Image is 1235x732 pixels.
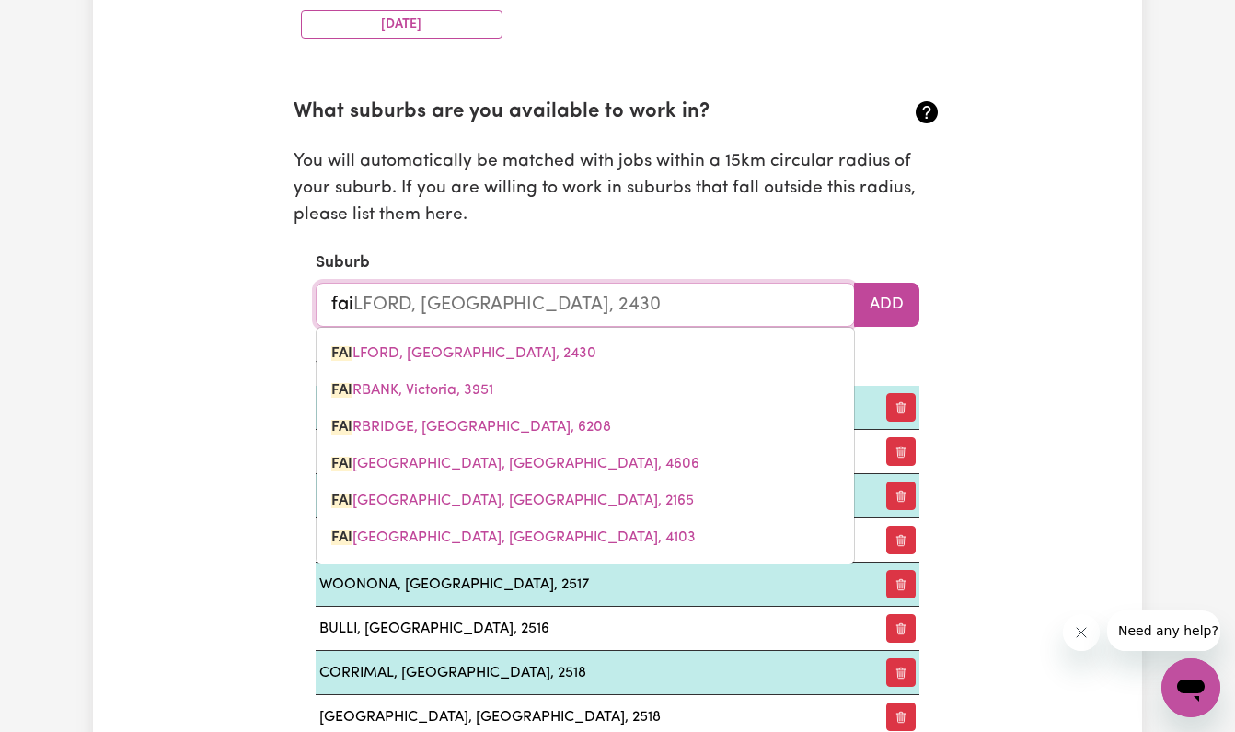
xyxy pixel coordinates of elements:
button: Remove preferred suburb [886,614,916,643]
mark: FAI [331,457,352,471]
button: [DATE] [301,10,502,39]
a: FAIRBRIDGE, Western Australia, 6208 [317,409,854,446]
td: BULLI, [GEOGRAPHIC_DATA], 2516 [316,607,861,651]
label: Suburb [316,251,370,275]
a: FAIRDALE, Queensland, 4606 [317,446,854,482]
button: Remove preferred suburb [886,482,916,510]
mark: FAI [331,420,352,435]
span: RBRIDGE, [GEOGRAPHIC_DATA], 6208 [331,420,611,435]
button: Add to preferred suburbs [854,283,919,327]
iframe: Mensaje de la compañía [1107,610,1220,651]
td: WOONONA, [GEOGRAPHIC_DATA], 2517 [316,563,861,607]
button: Remove preferred suburb [886,658,916,687]
a: FAIRFIELD, New South Wales, 2165 [317,482,854,519]
a: FAILFORD, New South Wales, 2430 [317,335,854,372]
mark: FAI [331,346,352,361]
div: menu-options [316,327,855,564]
mark: FAI [331,383,352,398]
mark: FAI [331,494,352,508]
button: Remove preferred suburb [886,703,916,731]
a: FAIRBANK, Victoria, 3951 [317,372,854,409]
input: e.g. North Bondi, New South Wales [316,283,855,327]
button: Remove preferred suburb [886,437,916,466]
button: Remove preferred suburb [886,570,916,598]
td: CORRIMAL, [GEOGRAPHIC_DATA], 2518 [316,651,861,695]
span: [GEOGRAPHIC_DATA], [GEOGRAPHIC_DATA], 2165 [331,494,694,508]
span: LFORD, [GEOGRAPHIC_DATA], 2430 [331,346,596,361]
p: You will automatically be matched with jobs within a 15km circular radius of your suburb. If you ... [294,149,941,228]
h2: What suburbs are you available to work in? [294,100,834,125]
iframe: Cerrar mensaje [1063,614,1100,651]
span: RBANK, Victoria, 3951 [331,383,493,398]
span: [GEOGRAPHIC_DATA], [GEOGRAPHIC_DATA], 4103 [331,530,696,545]
a: FAIRFIELD, Queensland, 4103 [317,519,854,556]
button: Remove preferred suburb [886,526,916,554]
span: [GEOGRAPHIC_DATA], [GEOGRAPHIC_DATA], 4606 [331,457,699,471]
mark: FAI [331,530,352,545]
iframe: Botón para iniciar la ventana de mensajería [1161,658,1220,717]
button: Remove preferred suburb [886,393,916,422]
